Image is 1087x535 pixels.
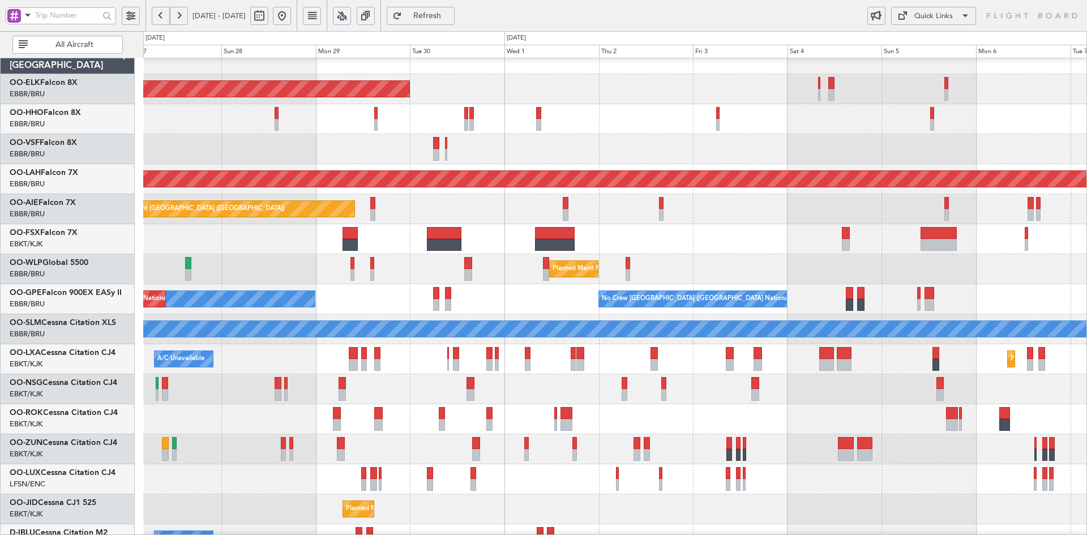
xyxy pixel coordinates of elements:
[10,379,117,387] a: OO-NSGCessna Citation CJ4
[10,289,42,297] span: OO-GPE
[504,45,599,58] div: Wed 1
[10,469,115,477] a: OO-LUXCessna Citation CJ4
[10,179,45,189] a: EBBR/BRU
[30,41,119,49] span: All Aircraft
[10,169,41,177] span: OO-LAH
[553,260,634,277] div: Planned Maint Milan (Linate)
[10,199,38,207] span: OO-AIE
[10,139,77,147] a: OO-VSFFalcon 8X
[10,299,45,309] a: EBBR/BRU
[10,439,117,447] a: OO-ZUNCessna Citation CJ4
[10,109,44,117] span: OO-HHO
[10,209,45,219] a: EBBR/BRU
[976,45,1071,58] div: Mon 6
[10,119,45,129] a: EBBR/BRU
[10,449,42,459] a: EBKT/KJK
[10,329,45,339] a: EBBR/BRU
[10,499,38,507] span: OO-JID
[12,36,123,54] button: All Aircraft
[10,229,78,237] a: OO-FSXFalcon 7X
[914,11,953,22] div: Quick Links
[693,45,788,58] div: Fri 3
[145,33,165,43] div: [DATE]
[221,45,316,58] div: Sun 28
[316,45,410,58] div: Mon 29
[10,229,40,237] span: OO-FSX
[10,479,45,489] a: LFSN/ENC
[10,409,118,417] a: OO-ROKCessna Citation CJ4
[10,349,41,357] span: OO-LXA
[10,509,42,519] a: EBKT/KJK
[10,439,42,447] span: OO-ZUN
[10,379,42,387] span: OO-NSG
[106,200,285,217] div: Planned Maint [GEOGRAPHIC_DATA] ([GEOGRAPHIC_DATA])
[387,7,455,25] button: Refresh
[10,109,81,117] a: OO-HHOFalcon 8X
[10,269,45,279] a: EBBR/BRU
[10,349,115,357] a: OO-LXACessna Citation CJ4
[507,33,526,43] div: [DATE]
[881,45,976,58] div: Sun 5
[10,149,45,159] a: EBBR/BRU
[10,319,41,327] span: OO-SLM
[35,7,99,24] input: Trip Number
[788,45,882,58] div: Sat 4
[410,45,504,58] div: Tue 30
[10,79,40,87] span: OO-ELK
[127,45,221,58] div: Sat 27
[192,11,246,21] span: [DATE] - [DATE]
[10,289,122,297] a: OO-GPEFalcon 900EX EASy II
[10,139,40,147] span: OO-VSF
[599,45,694,58] div: Thu 2
[157,350,204,367] div: A/C Unavailable
[10,389,42,399] a: EBKT/KJK
[10,319,116,327] a: OO-SLMCessna Citation XLS
[10,199,76,207] a: OO-AIEFalcon 7X
[404,12,451,20] span: Refresh
[602,290,791,307] div: No Crew [GEOGRAPHIC_DATA] ([GEOGRAPHIC_DATA] National)
[10,419,42,429] a: EBKT/KJK
[10,79,78,87] a: OO-ELKFalcon 8X
[10,259,42,267] span: OO-WLP
[10,239,42,249] a: EBKT/KJK
[10,259,88,267] a: OO-WLPGlobal 5500
[10,359,42,369] a: EBKT/KJK
[10,499,96,507] a: OO-JIDCessna CJ1 525
[10,169,78,177] a: OO-LAHFalcon 7X
[10,469,41,477] span: OO-LUX
[10,89,45,99] a: EBBR/BRU
[891,7,976,25] button: Quick Links
[10,409,43,417] span: OO-ROK
[346,500,478,517] div: Planned Maint Kortrijk-[GEOGRAPHIC_DATA]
